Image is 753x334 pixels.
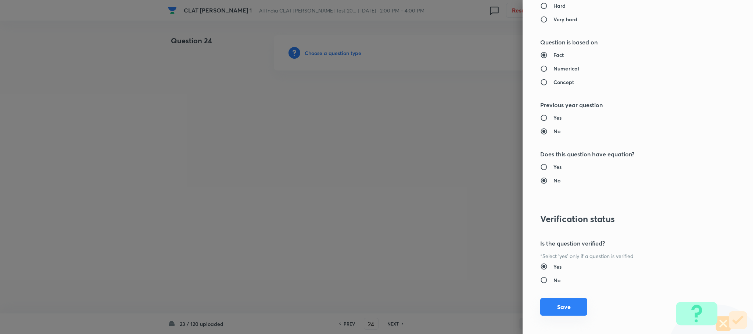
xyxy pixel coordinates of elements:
h6: No [553,127,560,135]
h6: Yes [553,114,562,121]
h5: Question is based on [540,38,711,47]
button: Save [540,298,587,316]
h5: Is the question verified? [540,239,711,248]
h6: Fact [553,51,564,59]
h6: No [553,276,560,284]
h6: Hard [553,2,566,10]
p: *Select 'yes' only if a question is verified [540,252,711,260]
h6: Yes [553,263,562,271]
h6: Numerical [553,65,579,72]
h6: Concept [553,78,574,86]
h6: No [553,177,560,184]
h5: Does this question have equation? [540,150,711,159]
h3: Verification status [540,214,711,224]
h6: Very hard [553,15,577,23]
h5: Previous year question [540,101,711,109]
h6: Yes [553,163,562,171]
